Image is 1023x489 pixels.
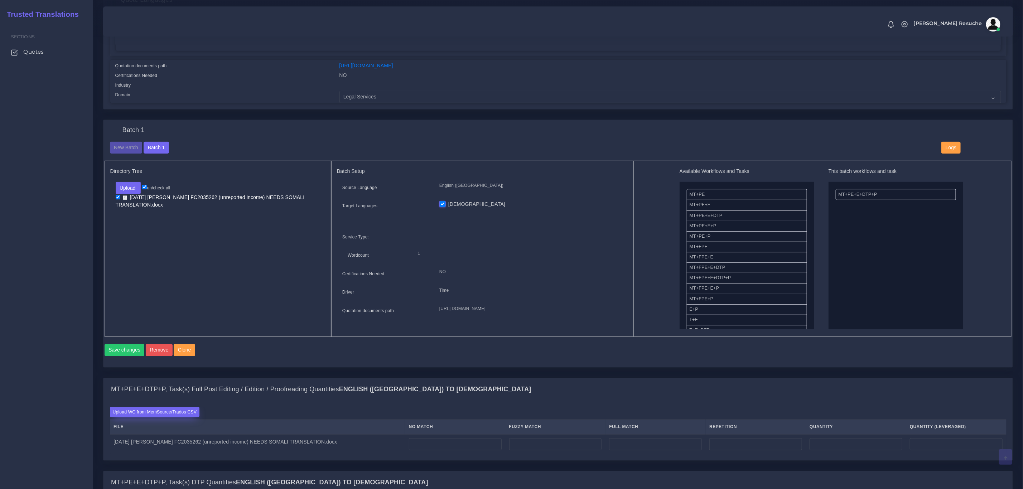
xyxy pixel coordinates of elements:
li: MT+FPE+E+DTP+P [687,273,807,284]
th: Quantity [806,420,906,434]
button: Clone [174,344,195,356]
li: MT+PE [687,189,807,200]
a: Clone [174,344,196,356]
h4: Batch 1 [122,126,145,134]
li: MT+PE+P [687,231,807,242]
b: English ([GEOGRAPHIC_DATA]) TO [DEMOGRAPHIC_DATA] [236,479,428,486]
img: avatar [986,17,1000,32]
h5: Batch Setup [337,168,628,174]
button: New Batch [110,142,143,154]
td: [DATE] [PERSON_NAME] FC2035262 (unreported income) NEEDS SOMALI TRANSLATION.docx [110,434,405,454]
button: Remove [146,344,173,356]
a: [URL][DOMAIN_NAME] [339,63,393,68]
label: Domain [115,92,130,98]
a: Batch 1 [144,144,169,150]
label: Quotation documents path [342,308,394,314]
div: NO [334,72,1007,81]
label: Certifications Needed [115,72,158,79]
label: Certifications Needed [342,271,385,277]
a: Quotes [5,44,88,59]
button: Upload [116,182,141,194]
div: MT+PE+E+DTP+P, Task(s) Full Post Editing / Edition / Proofreading QuantitiesEnglish ([GEOGRAPHIC_... [103,378,1013,401]
label: Target Languages [342,203,377,209]
h5: Available Workflows and Tasks [680,168,814,174]
span: [PERSON_NAME] Resuche [914,21,982,26]
h4: MT+PE+E+DTP+P, Task(s) Full Post Editing / Edition / Proofreading Quantities [111,386,531,393]
li: MT+PE+E+DTP [687,210,807,221]
li: MT+FPE [687,242,807,252]
p: 1 [418,250,617,257]
li: MT+FPE+P [687,294,807,305]
li: MT+FPE+E+P [687,283,807,294]
th: Repetition [706,420,806,434]
b: English ([GEOGRAPHIC_DATA]) TO [DEMOGRAPHIC_DATA] [339,386,531,393]
th: Full Match [605,420,706,434]
h5: Directory Tree [110,168,326,174]
p: Time [439,287,623,294]
th: No Match [405,420,505,434]
li: E+P [687,304,807,315]
li: T+E [687,315,807,325]
li: MT+PE+E+DTP+P [836,189,956,200]
input: un/check all [142,185,147,189]
p: [URL][DOMAIN_NAME] [439,305,623,313]
li: T+E+DTP [687,325,807,336]
li: MT+FPE+E [687,252,807,263]
span: Sections [11,34,35,39]
div: MT+PE+E+DTP+P, Task(s) Full Post Editing / Edition / Proofreading QuantitiesEnglish ([GEOGRAPHIC_... [103,401,1013,460]
p: English ([GEOGRAPHIC_DATA]) [439,182,623,189]
label: Driver [342,289,354,295]
li: MT+FPE+E+DTP [687,262,807,273]
h4: MT+PE+E+DTP+P, Task(s) DTP Quantities [111,479,428,486]
button: Save changes [105,344,145,356]
label: un/check all [142,185,170,191]
label: Source Language [342,184,377,191]
a: [DATE] [PERSON_NAME] FC2035262 (unreported income) NEEDS SOMALI TRANSLATION.docx [116,194,305,208]
button: Logs [941,142,960,154]
label: Industry [115,82,131,88]
span: Logs [946,145,956,150]
a: Remove [146,344,174,356]
a: Trusted Translations [2,9,79,20]
h5: This batch workflows and task [829,168,963,174]
label: [DEMOGRAPHIC_DATA] [448,200,505,208]
li: MT+PE+E [687,200,807,210]
a: [PERSON_NAME] Resucheavatar [910,17,1003,32]
th: Fuzzy Match [505,420,605,434]
label: Quotation documents path [115,63,167,69]
label: Wordcount [348,252,369,258]
span: Quotes [23,48,44,56]
a: New Batch [110,144,143,150]
label: Service Type: [342,234,369,240]
th: Quantity (Leveraged) [906,420,1007,434]
label: Upload WC from MemSource/Trados CSV [110,407,200,417]
p: NO [439,268,623,276]
h2: Trusted Translations [2,10,79,19]
li: MT+PE+E+P [687,221,807,232]
th: File [110,420,405,434]
button: Batch 1 [144,142,169,154]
